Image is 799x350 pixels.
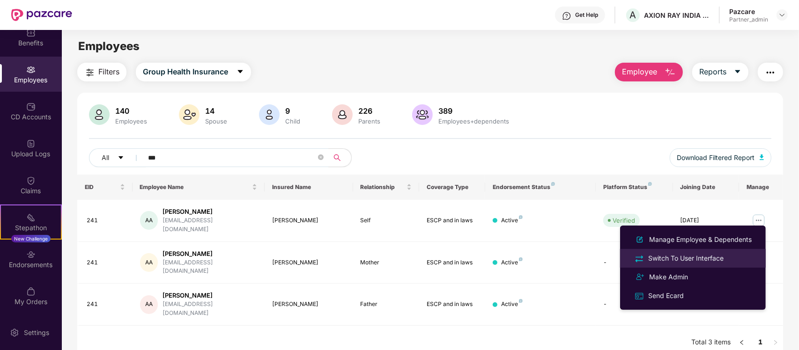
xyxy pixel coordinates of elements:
[265,175,353,200] th: Insured Name
[699,66,726,78] span: Reports
[140,183,251,191] span: Employee Name
[26,139,36,148] img: svg+xml;base64,PHN2ZyBpZD0iVXBsb2FkX0xvZ3MiIGRhdGEtbmFtZT0iVXBsb2FkIExvZ3MiIHhtbG5zPSJodHRwOi8vd3...
[133,175,265,200] th: Employee Name
[140,253,158,272] div: AA
[493,183,588,191] div: Endorsement Status
[677,153,755,163] span: Download Filtered Report
[681,216,732,225] div: [DATE]
[778,11,786,19] img: svg+xml;base64,PHN2ZyBpZD0iRHJvcGRvd24tMzJ4MzIiIHhtbG5zPSJodHRwOi8vd3d3LnczLm9yZy8yMDAwL3N2ZyIgd2...
[283,106,302,116] div: 9
[1,223,61,233] div: Stepathon
[519,215,523,219] img: svg+xml;base64,PHN2ZyB4bWxucz0iaHR0cDovL3d3dy53My5vcmcvMjAwMC9zdmciIHdpZHRoPSI4IiBoZWlnaHQ9IjgiIH...
[272,258,345,267] div: [PERSON_NAME]
[673,175,739,200] th: Joining Date
[361,183,405,191] span: Relationship
[436,117,511,125] div: Employees+dependents
[670,148,772,167] button: Download Filtered Report
[179,104,200,125] img: svg+xml;base64,PHN2ZyB4bWxucz0iaHR0cDovL3d3dy53My5vcmcvMjAwMC9zdmciIHhtbG5zOnhsaW5rPSJodHRwOi8vd3...
[21,328,52,337] div: Settings
[356,117,382,125] div: Parents
[729,16,768,23] div: Partner_admin
[26,65,36,74] img: svg+xml;base64,PHN2ZyBpZD0iRW1wbG95ZWVzIiB4bWxucz0iaHR0cDovL3d3dy53My5vcmcvMjAwMC9zdmciIHdpZHRoPS...
[646,291,686,301] div: Send Ecard
[646,253,725,263] div: Switch To User Interface
[113,106,149,116] div: 140
[691,335,731,350] li: Total 3 items
[332,104,353,125] img: svg+xml;base64,PHN2ZyB4bWxucz0iaHR0cDovL3d3dy53My5vcmcvMjAwMC9zdmciIHhtbG5zOnhsaW5rPSJodHRwOi8vd3...
[318,153,324,162] span: close-circle
[140,295,158,314] div: AA
[26,28,36,37] img: svg+xml;base64,PHN2ZyBpZD0iQmVuZWZpdHMiIHhtbG5zPSJodHRwOi8vd3d3LnczLm9yZy8yMDAwL3N2ZyIgd2lkdGg9Ij...
[102,153,109,163] span: All
[519,299,523,303] img: svg+xml;base64,PHN2ZyB4bWxucz0iaHR0cDovL3d3dy53My5vcmcvMjAwMC9zdmciIHdpZHRoPSI4IiBoZWlnaHQ9IjgiIH...
[136,63,251,81] button: Group Health Insurancecaret-down
[361,258,412,267] div: Mother
[753,335,768,350] li: 1
[753,335,768,349] a: 1
[427,216,478,225] div: ESCP and in laws
[760,154,764,160] img: svg+xml;base64,PHN2ZyB4bWxucz0iaHR0cDovL3d3dy53My5vcmcvMjAwMC9zdmciIHhtbG5zOnhsaW5rPSJodHRwOi8vd3...
[575,11,598,19] div: Get Help
[272,300,345,309] div: [PERSON_NAME]
[634,254,644,264] img: svg+xml;base64,PHN2ZyB4bWxucz0iaHR0cDovL3d3dy53My5vcmcvMjAwMC9zdmciIHdpZHRoPSIyNCIgaGVpZ2h0PSIyNC...
[596,242,673,284] td: -
[89,148,146,167] button: Allcaret-down
[85,183,118,191] span: EID
[11,235,51,242] div: New Challenge
[98,66,119,78] span: Filters
[163,300,257,318] div: [EMAIL_ADDRESS][DOMAIN_NAME]
[87,300,125,309] div: 241
[773,340,778,345] span: right
[77,63,126,81] button: Filters
[603,183,666,191] div: Platform Status
[89,104,110,125] img: svg+xml;base64,PHN2ZyB4bWxucz0iaHR0cDovL3d3dy53My5vcmcvMjAwMC9zdmciIHhtbG5zOnhsaW5rPSJodHRwOi8vd3...
[734,68,741,76] span: caret-down
[163,249,257,258] div: [PERSON_NAME]
[78,39,140,53] span: Employees
[734,335,749,350] button: left
[26,102,36,111] img: svg+xml;base64,PHN2ZyBpZD0iQ0RfQWNjb3VudHMiIGRhdGEtbmFtZT0iQ0QgQWNjb3VudHMiIHhtbG5zPSJodHRwOi8vd3...
[361,216,412,225] div: Self
[140,211,158,230] div: AA
[634,291,644,301] img: svg+xml;base64,PHN2ZyB4bWxucz0iaHR0cDovL3d3dy53My5vcmcvMjAwMC9zdmciIHdpZHRoPSIxNiIgaGVpZ2h0PSIxNi...
[259,104,280,125] img: svg+xml;base64,PHN2ZyB4bWxucz0iaHR0cDovL3d3dy53My5vcmcvMjAwMC9zdmciIHhtbG5zOnhsaW5rPSJodHRwOi8vd3...
[84,67,96,78] img: svg+xml;base64,PHN2ZyB4bWxucz0iaHR0cDovL3d3dy53My5vcmcvMjAwMC9zdmciIHdpZHRoPSIyNCIgaGVpZ2h0PSIyNC...
[353,175,419,200] th: Relationship
[647,234,754,245] div: Manage Employee & Dependents
[613,216,635,225] div: Verified
[644,11,710,20] div: AXION RAY INDIA PRIVATE LIMITED
[501,216,523,225] div: Active
[768,335,783,350] li: Next Page
[427,300,478,309] div: ESCP and in laws
[622,66,657,78] span: Employee
[630,9,636,21] span: A
[87,258,125,267] div: 241
[647,272,690,282] div: Make Admin
[203,117,229,125] div: Spouse
[501,258,523,267] div: Active
[739,175,783,200] th: Manage
[163,291,257,300] div: [PERSON_NAME]
[11,9,72,21] img: New Pazcare Logo
[328,148,352,167] button: search
[634,271,645,283] img: svg+xml;base64,PHN2ZyB4bWxucz0iaHR0cDovL3d3dy53My5vcmcvMjAwMC9zdmciIHdpZHRoPSIyNCIgaGVpZ2h0PSIyNC...
[26,287,36,296] img: svg+xml;base64,PHN2ZyBpZD0iTXlfT3JkZXJzIiBkYXRhLW5hbWU9Ik15IE9yZGVycyIgeG1sbnM9Imh0dHA6Ly93d3cudz...
[163,216,257,234] div: [EMAIL_ADDRESS][DOMAIN_NAME]
[634,234,645,245] img: svg+xml;base64,PHN2ZyB4bWxucz0iaHR0cDovL3d3dy53My5vcmcvMjAwMC9zdmciIHhtbG5zOnhsaW5rPSJodHRwOi8vd3...
[519,257,523,261] img: svg+xml;base64,PHN2ZyB4bWxucz0iaHR0cDovL3d3dy53My5vcmcvMjAwMC9zdmciIHdpZHRoPSI4IiBoZWlnaHQ9IjgiIH...
[163,258,257,276] div: [EMAIL_ADDRESS][DOMAIN_NAME]
[551,182,555,186] img: svg+xml;base64,PHN2ZyB4bWxucz0iaHR0cDovL3d3dy53My5vcmcvMjAwMC9zdmciIHdpZHRoPSI4IiBoZWlnaHQ9IjgiIH...
[501,300,523,309] div: Active
[203,106,229,116] div: 14
[419,175,485,200] th: Coverage Type
[318,154,324,160] span: close-circle
[361,300,412,309] div: Father
[596,284,673,326] td: -
[237,68,244,76] span: caret-down
[665,67,676,78] img: svg+xml;base64,PHN2ZyB4bWxucz0iaHR0cDovL3d3dy53My5vcmcvMjAwMC9zdmciIHhtbG5zOnhsaW5rPSJodHRwOi8vd3...
[163,207,257,216] div: [PERSON_NAME]
[648,182,652,186] img: svg+xml;base64,PHN2ZyB4bWxucz0iaHR0cDovL3d3dy53My5vcmcvMjAwMC9zdmciIHdpZHRoPSI4IiBoZWlnaHQ9IjgiIH...
[615,63,683,81] button: Employee
[26,250,36,259] img: svg+xml;base64,PHN2ZyBpZD0iRW5kb3JzZW1lbnRzIiB4bWxucz0iaHR0cDovL3d3dy53My5vcmcvMjAwMC9zdmciIHdpZH...
[356,106,382,116] div: 226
